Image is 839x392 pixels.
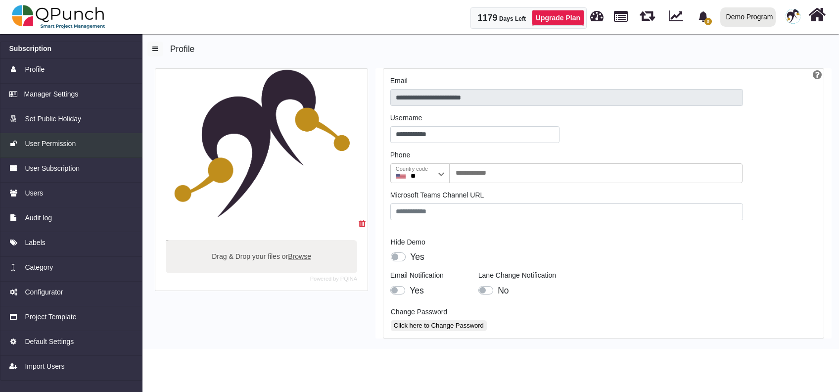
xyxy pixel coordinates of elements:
[698,11,708,22] svg: bell fill
[383,304,494,321] label: Change Password
[664,0,692,33] div: Dynamic Report
[692,0,716,32] a: bell fill0
[786,9,800,24] span: Demo Support
[359,219,366,228] i: Delete
[24,89,79,99] span: Manager Settings
[499,15,526,22] span: Days Left
[780,0,806,32] a: avatar
[811,67,824,83] a: Help
[808,5,826,24] i: Home
[155,69,368,217] img: Paris
[390,270,478,284] legend: Email Notification
[640,5,655,21] span: Sprints
[147,42,832,54] h5: Profile
[310,277,357,281] a: Powered by PQINA
[390,190,744,203] legend: Microsoft Teams Channel URL
[478,270,589,284] legend: Lane Change Notification
[498,284,509,297] label: No
[410,284,424,297] label: Yes
[383,234,457,251] label: Hide Demo
[477,13,497,23] span: 1179
[288,252,311,260] span: Browse
[726,8,773,26] div: Demo Program
[25,262,53,273] span: Category
[25,139,76,149] span: User Permission
[25,188,43,198] span: Users
[396,165,428,173] label: Country code
[695,7,712,25] div: Notification
[25,337,74,347] span: Default Settings
[25,163,80,174] span: User Subscription
[390,150,744,163] legend: Phone
[25,64,45,75] span: Profile
[410,250,424,263] label: Yes
[716,0,780,33] a: Demo Program
[208,247,315,265] label: Drag & Drop your files or
[704,18,712,25] span: 0
[25,312,76,322] span: Project Template
[25,361,64,372] span: Import Users
[25,213,51,223] span: Audit log
[12,2,105,32] img: qpunch-sp.fa6292f.png
[25,287,63,297] span: Configurator
[532,10,584,26] a: Upgrade Plan
[25,114,81,124] span: Set Public Holiday
[614,6,628,22] span: Projects
[390,76,744,89] legend: Email
[786,9,800,24] img: avatar
[590,6,604,21] span: Dashboard
[9,45,52,53] h6: Subscription
[390,113,559,126] legend: Username
[25,238,45,248] span: Labels
[391,320,487,331] button: Click here to Change Password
